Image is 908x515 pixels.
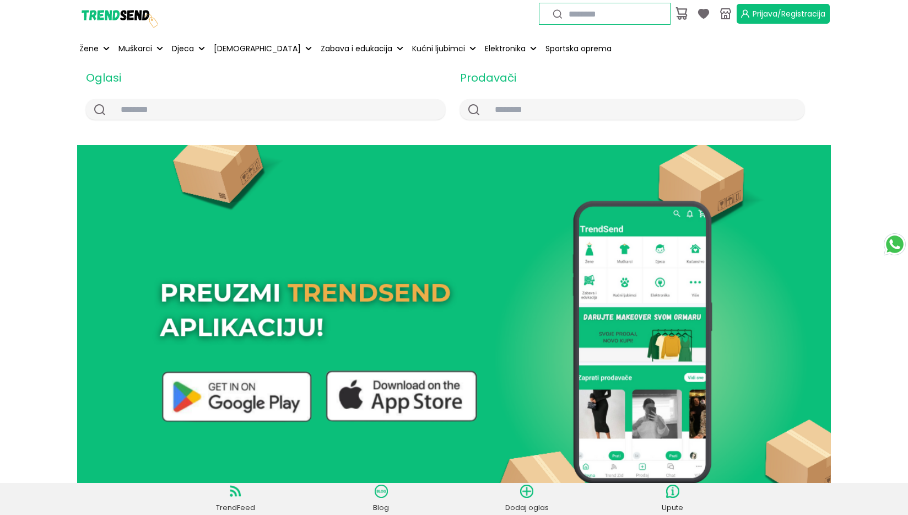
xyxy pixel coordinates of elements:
a: Upute [648,485,698,513]
button: Žene [77,36,112,61]
button: Djeca [170,36,207,61]
p: Blog [356,502,406,513]
p: Upute [648,502,698,513]
p: TrendFeed [210,502,260,513]
a: Dodaj oglas [502,485,552,513]
p: Djeca [172,43,194,55]
p: Žene [79,43,99,55]
p: Kućni ljubimci [412,43,465,55]
span: Prijava/Registracija [753,8,825,19]
a: Blog [356,485,406,513]
h2: Prodavači [460,69,804,86]
p: [DEMOGRAPHIC_DATA] [214,43,301,55]
button: Muškarci [116,36,165,61]
h2: Oglasi [86,69,445,86]
button: Prijava/Registracija [737,4,830,24]
button: Kućni ljubimci [410,36,478,61]
button: Elektronika [483,36,539,61]
button: [DEMOGRAPHIC_DATA] [212,36,314,61]
a: TrendFeed [210,485,260,513]
a: Sportska oprema [543,36,614,61]
p: Muškarci [118,43,152,55]
p: Elektronika [485,43,526,55]
button: Zabava i edukacija [318,36,406,61]
p: Zabava i edukacija [321,43,392,55]
p: Dodaj oglas [502,502,552,513]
